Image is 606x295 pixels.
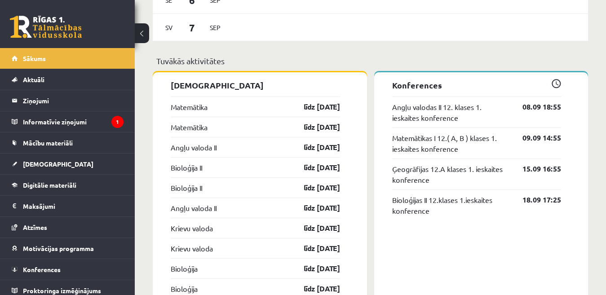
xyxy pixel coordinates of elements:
[392,132,509,154] a: Matemātikas I 12.( A, B ) klases 1. ieskaites konference
[10,16,82,38] a: Rīgas 1. Tālmācības vidusskola
[288,223,340,233] a: līdz [DATE]
[12,175,124,195] a: Digitālie materiāli
[12,154,124,174] a: [DEMOGRAPHIC_DATA]
[23,286,101,295] span: Proktoringa izmēģinājums
[23,265,61,273] span: Konferences
[392,101,509,123] a: Angļu valodas II 12. klases 1. ieskaites konference
[206,21,225,35] span: Sep
[12,196,124,216] a: Maksājumi
[171,243,213,254] a: Krievu valoda
[171,223,213,233] a: Krievu valoda
[23,244,94,252] span: Motivācijas programma
[171,203,217,213] a: Angļu valoda II
[288,182,340,193] a: līdz [DATE]
[23,196,124,216] legend: Maksājumi
[12,259,124,280] a: Konferences
[171,283,198,294] a: Bioloģija
[156,55,584,67] p: Tuvākās aktivitātes
[171,142,217,153] a: Angļu valoda II
[171,162,202,173] a: Bioloģija II
[23,181,76,189] span: Digitālie materiāli
[288,203,340,213] a: līdz [DATE]
[12,132,124,153] a: Mācību materiāli
[171,182,202,193] a: Bioloģija II
[392,163,509,185] a: Ģeogrāfijas 12.A klases 1. ieskaites konference
[509,132,561,143] a: 09.09 14:55
[12,217,124,238] a: Atzīmes
[171,263,198,274] a: Bioloģija
[288,122,340,132] a: līdz [DATE]
[12,111,124,132] a: Informatīvie ziņojumi1
[23,90,124,111] legend: Ziņojumi
[288,101,340,112] a: līdz [DATE]
[12,238,124,259] a: Motivācijas programma
[509,101,561,112] a: 08.09 18:55
[509,194,561,205] a: 18.09 17:25
[23,160,93,168] span: [DEMOGRAPHIC_DATA]
[288,283,340,294] a: līdz [DATE]
[392,79,562,91] p: Konferences
[288,162,340,173] a: līdz [DATE]
[111,116,124,128] i: 1
[171,79,340,91] p: [DEMOGRAPHIC_DATA]
[288,243,340,254] a: līdz [DATE]
[12,48,124,69] a: Sākums
[392,194,509,216] a: Bioloģijas II 12.klases 1.ieskaites konference
[288,142,340,153] a: līdz [DATE]
[23,139,73,147] span: Mācību materiāli
[23,223,47,231] span: Atzīmes
[23,111,124,132] legend: Informatīvie ziņojumi
[23,54,46,62] span: Sākums
[178,20,206,35] span: 7
[159,21,178,35] span: Sv
[171,122,208,132] a: Matemātika
[12,69,124,90] a: Aktuāli
[171,101,208,112] a: Matemātika
[288,263,340,274] a: līdz [DATE]
[12,90,124,111] a: Ziņojumi
[23,75,44,84] span: Aktuāli
[509,163,561,174] a: 15.09 16:55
